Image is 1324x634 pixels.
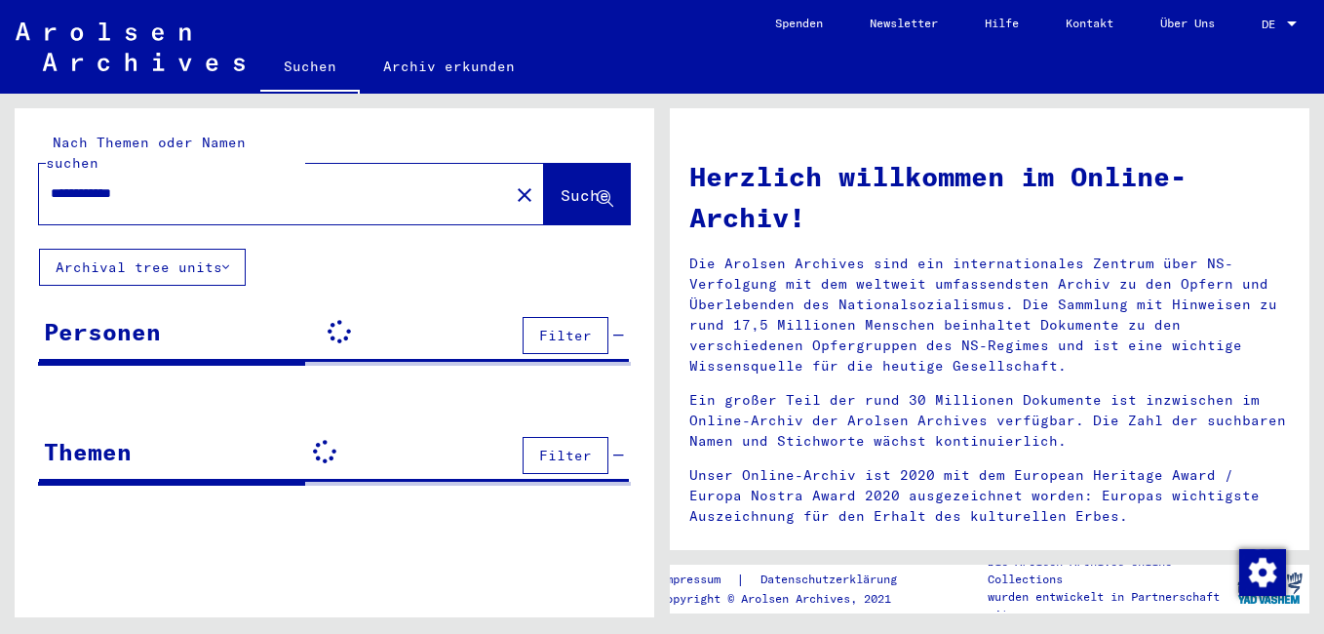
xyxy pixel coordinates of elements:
button: Archival tree units [39,249,246,286]
div: Themen [44,434,132,469]
p: wurden entwickelt in Partnerschaft mit [988,588,1229,623]
a: Datenschutzerklärung [745,570,920,590]
span: Suche [561,185,609,205]
div: Personen [44,314,161,349]
span: DE [1262,18,1283,31]
span: Filter [539,447,592,464]
button: Suche [544,164,630,224]
p: Unser Online-Archiv ist 2020 mit dem European Heritage Award / Europa Nostra Award 2020 ausgezeic... [689,465,1290,527]
h1: Herzlich willkommen im Online-Archiv! [689,156,1290,238]
img: Zustimmung ändern [1239,549,1286,596]
p: Copyright © Arolsen Archives, 2021 [659,590,920,608]
mat-icon: close [513,183,536,207]
div: | [659,570,920,590]
img: yv_logo.png [1233,564,1306,613]
span: Filter [539,327,592,344]
button: Filter [523,317,608,354]
button: Clear [505,175,544,214]
a: Suchen [260,43,360,94]
a: Archiv erkunden [360,43,538,90]
p: Ein großer Teil der rund 30 Millionen Dokumente ist inzwischen im Online-Archiv der Arolsen Archi... [689,390,1290,452]
a: Impressum [659,570,736,590]
img: Arolsen_neg.svg [16,22,245,71]
button: Filter [523,437,608,474]
p: Die Arolsen Archives sind ein internationales Zentrum über NS-Verfolgung mit dem weltweit umfasse... [689,254,1290,376]
mat-label: Nach Themen oder Namen suchen [46,134,246,172]
p: Die Arolsen Archives Online-Collections [988,553,1229,588]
